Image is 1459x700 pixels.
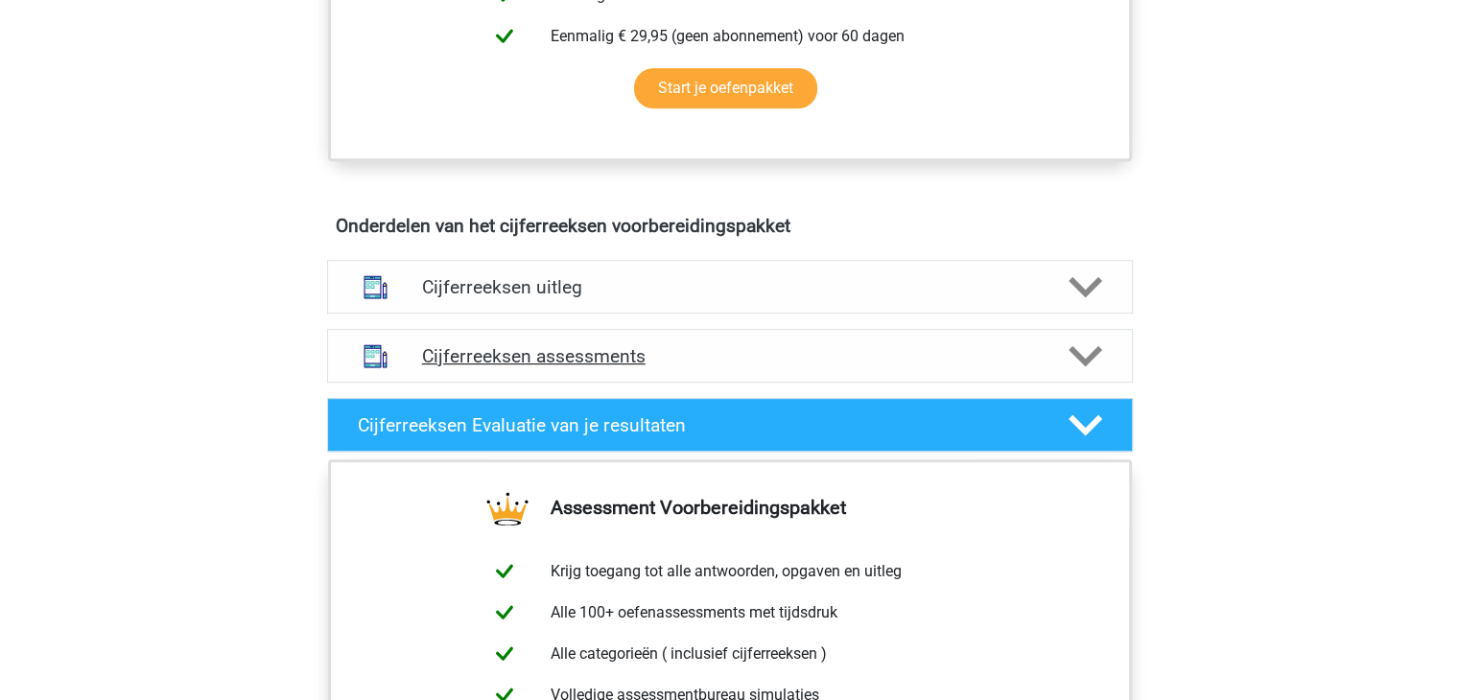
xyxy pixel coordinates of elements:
[422,276,1038,298] h4: Cijferreeksen uitleg
[351,332,400,381] img: cijferreeksen assessments
[336,215,1124,237] h4: Onderdelen van het cijferreeksen voorbereidingspakket
[351,263,400,312] img: cijferreeksen uitleg
[422,345,1038,367] h4: Cijferreeksen assessments
[319,260,1141,314] a: uitleg Cijferreeksen uitleg
[319,329,1141,383] a: assessments Cijferreeksen assessments
[634,68,817,108] a: Start je oefenpakket
[319,398,1141,452] a: Cijferreeksen Evaluatie van je resultaten
[358,414,1038,436] h4: Cijferreeksen Evaluatie van je resultaten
